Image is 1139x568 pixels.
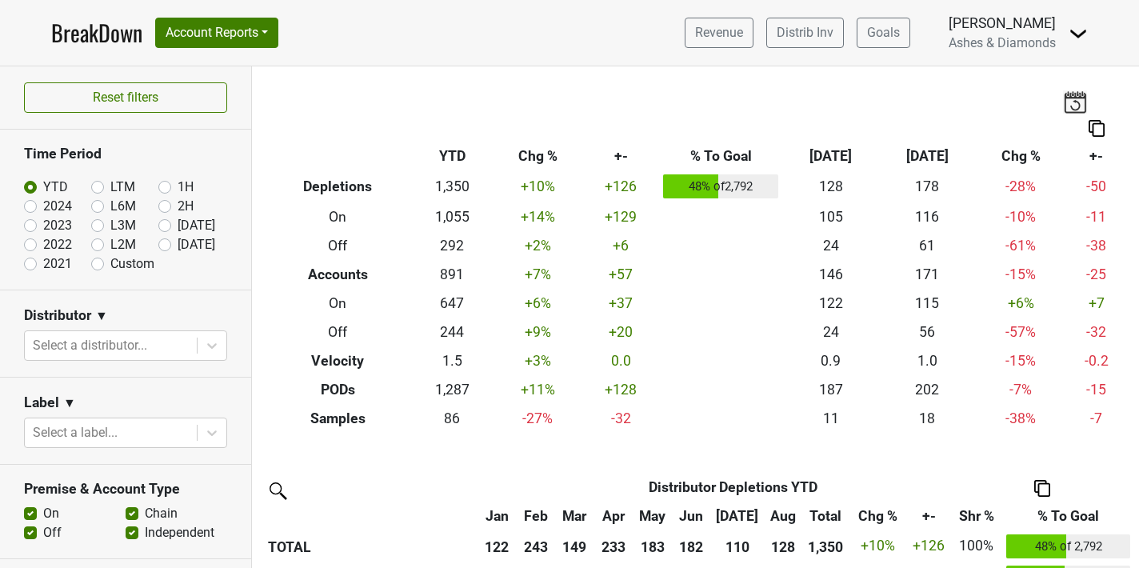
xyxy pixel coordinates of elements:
[411,375,492,404] td: 1,287
[178,197,194,216] label: 2H
[583,346,660,375] td: 0.0
[493,231,583,260] td: +2 %
[145,523,214,542] label: Independent
[879,289,976,318] td: 115
[1066,404,1127,433] td: -7
[493,171,583,203] td: +10 %
[1066,346,1127,375] td: -0.2
[949,35,1056,50] span: Ashes & Diamonds
[672,502,711,530] th: Jun: activate to sort column ascending
[264,289,411,318] th: On
[583,260,660,289] td: +57
[43,504,59,523] label: On
[764,530,803,562] th: 128
[1066,260,1127,289] td: -25
[24,307,91,324] h3: Distributor
[782,171,879,203] td: 128
[1066,318,1127,346] td: -32
[583,375,660,404] td: +128
[950,530,1003,562] td: 100%
[411,404,492,433] td: 86
[264,346,411,375] th: Velocity
[43,216,72,235] label: 2023
[879,318,976,346] td: 56
[411,318,492,346] td: 244
[659,142,782,171] th: % To Goal
[43,235,72,254] label: 2022
[1002,502,1134,530] th: % To Goal: activate to sort column ascending
[264,375,411,404] th: PODs
[493,346,583,375] td: +3 %
[764,502,803,530] th: Aug: activate to sort column ascending
[976,404,1066,433] td: -38 %
[178,235,215,254] label: [DATE]
[493,142,583,171] th: Chg %
[264,231,411,260] th: Off
[264,318,411,346] th: Off
[879,142,976,171] th: [DATE]
[63,394,76,413] span: ▼
[710,502,764,530] th: Jul: activate to sort column ascending
[51,16,142,50] a: BreakDown
[849,502,908,530] th: Chg %: activate to sort column ascending
[913,538,945,554] span: +126
[633,502,672,530] th: May: activate to sort column ascending
[976,231,1066,260] td: -61 %
[861,538,895,554] span: +10%
[976,260,1066,289] td: -15 %
[583,318,660,346] td: +20
[685,18,753,48] a: Revenue
[1063,90,1087,113] img: last_updated_date
[782,260,879,289] td: 146
[803,530,849,562] th: 1,350
[1034,480,1050,497] img: Copy to clipboard
[710,530,764,562] th: 110
[879,260,976,289] td: 171
[110,178,135,197] label: LTM
[43,523,62,542] label: Off
[782,202,879,231] td: 105
[24,82,227,113] button: Reset filters
[633,530,672,562] th: 183
[24,394,59,411] h3: Label
[411,260,492,289] td: 891
[1066,289,1127,318] td: +7
[583,171,660,203] td: +126
[879,404,976,433] td: 18
[493,318,583,346] td: +9 %
[766,18,844,48] a: Distrib Inv
[949,13,1056,34] div: [PERSON_NAME]
[976,346,1066,375] td: -15 %
[782,375,879,404] td: 187
[555,502,594,530] th: Mar: activate to sort column ascending
[908,502,950,530] th: +-: activate to sort column ascending
[411,202,492,231] td: 1,055
[411,346,492,375] td: 1.5
[178,216,215,235] label: [DATE]
[95,306,108,326] span: ▼
[976,375,1066,404] td: -7 %
[264,477,290,502] img: filter
[782,346,879,375] td: 0.9
[782,142,879,171] th: [DATE]
[583,202,660,231] td: +129
[1066,202,1127,231] td: -11
[782,318,879,346] td: 24
[478,502,517,530] th: Jan: activate to sort column ascending
[264,260,411,289] th: Accounts
[264,502,478,530] th: &nbsp;: activate to sort column ascending
[110,216,136,235] label: L3M
[782,289,879,318] td: 122
[517,502,556,530] th: Feb: activate to sort column ascending
[1066,171,1127,203] td: -50
[411,289,492,318] td: 647
[493,375,583,404] td: +11 %
[43,178,68,197] label: YTD
[43,254,72,274] label: 2021
[583,289,660,318] td: +37
[145,504,178,523] label: Chain
[1066,142,1127,171] th: +-
[594,502,633,530] th: Apr: activate to sort column ascending
[782,404,879,433] td: 11
[264,530,478,562] th: TOTAL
